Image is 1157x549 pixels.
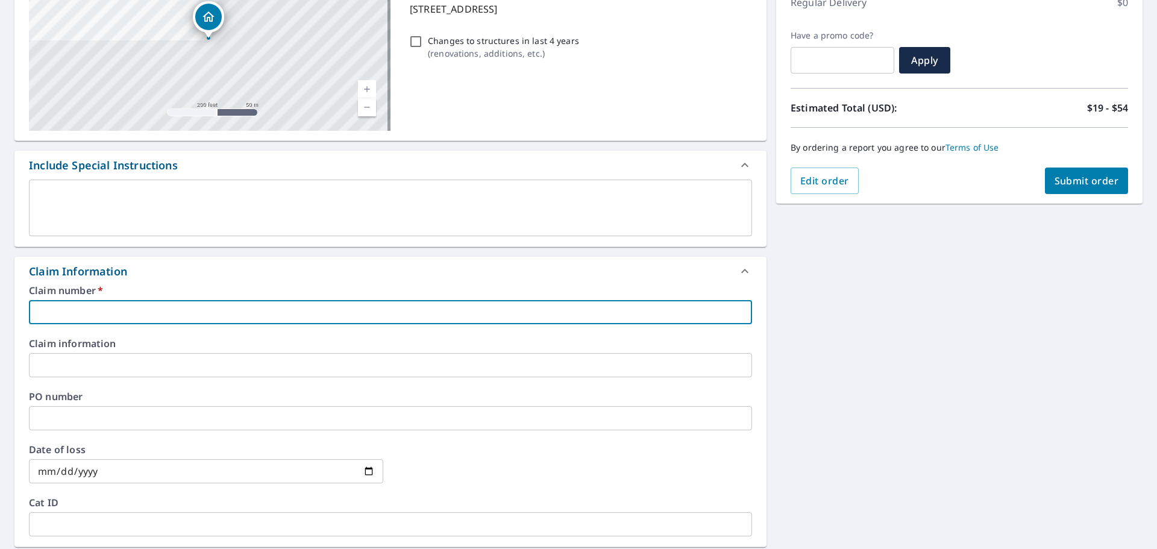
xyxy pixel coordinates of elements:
p: $19 - $54 [1087,101,1128,115]
a: Terms of Use [945,142,999,153]
div: Include Special Instructions [29,157,178,174]
span: Submit order [1055,174,1119,187]
label: Cat ID [29,498,752,507]
p: ( renovations, additions, etc. ) [428,47,579,60]
label: Claim information [29,339,752,348]
div: Include Special Instructions [14,151,767,180]
label: Claim number [29,286,752,295]
label: PO number [29,392,752,401]
div: Dropped pin, building 1, Residential property, 260179 MOUNTAIN RIDGE PL ROCKY VIEW COUNTY AB T4C2Y1 [193,1,224,39]
button: Apply [899,47,950,74]
p: Changes to structures in last 4 years [428,34,579,47]
p: [STREET_ADDRESS] [410,2,747,16]
button: Submit order [1045,168,1129,194]
label: Date of loss [29,445,383,454]
span: Apply [909,54,941,67]
div: Claim Information [14,257,767,286]
div: Claim Information [29,263,127,280]
a: Current Level 17, Zoom In [358,80,376,98]
a: Current Level 17, Zoom Out [358,98,376,116]
span: Edit order [800,174,849,187]
p: By ordering a report you agree to our [791,142,1128,153]
button: Edit order [791,168,859,194]
p: Estimated Total (USD): [791,101,959,115]
label: Have a promo code? [791,30,894,41]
